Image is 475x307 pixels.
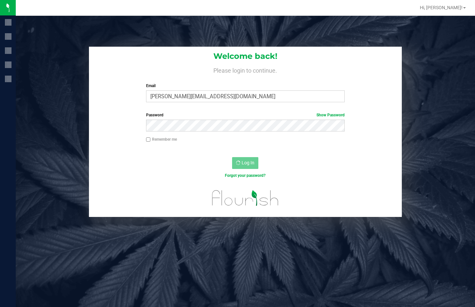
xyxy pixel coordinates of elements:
[146,113,163,117] span: Password
[89,66,402,74] h4: Please login to continue.
[146,137,151,142] input: Remember me
[316,113,345,117] a: Show Password
[206,185,284,211] img: flourish_logo.svg
[242,160,254,165] span: Log In
[232,157,258,169] button: Log In
[225,173,266,178] a: Forgot your password?
[146,136,177,142] label: Remember me
[420,5,463,10] span: Hi, [PERSON_NAME]!
[146,83,345,89] label: Email
[89,52,402,60] h1: Welcome back!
